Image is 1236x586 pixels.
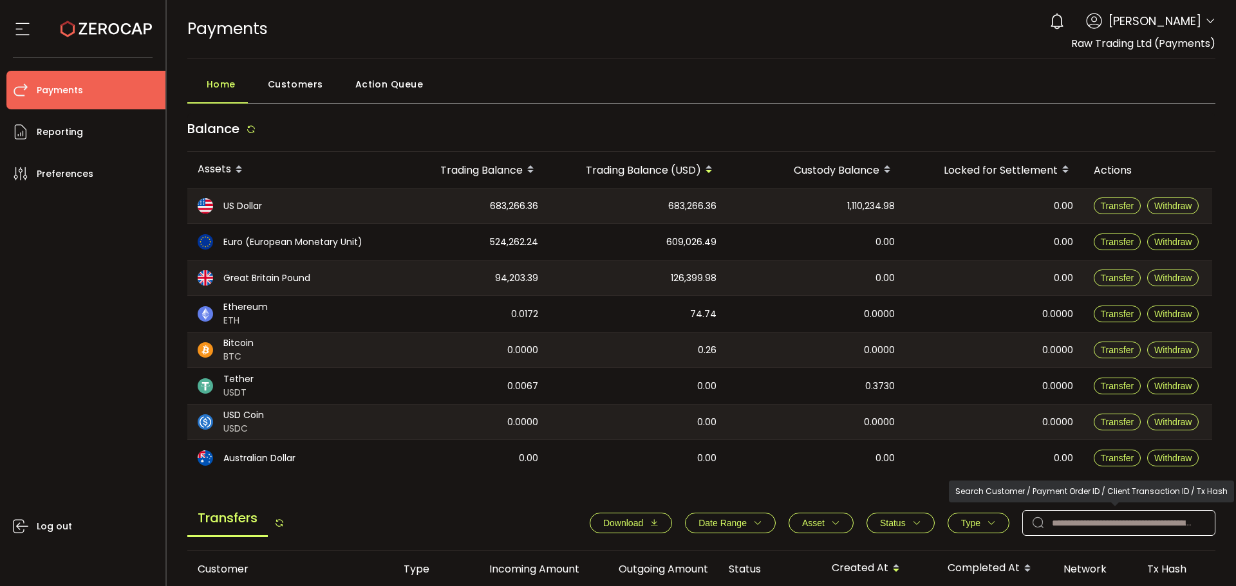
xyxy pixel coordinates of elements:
[198,198,213,214] img: usd_portfolio.svg
[847,199,895,214] span: 1,110,234.98
[876,271,895,286] span: 0.00
[1109,12,1201,30] span: [PERSON_NAME]
[223,422,264,435] span: USDC
[1154,237,1192,247] span: Withdraw
[461,562,590,576] div: Incoming Amount
[1101,309,1134,319] span: Transfer
[198,342,213,358] img: btc_portfolio.svg
[495,271,538,286] span: 94,203.39
[789,513,854,533] button: Asset
[802,518,825,528] span: Asset
[198,234,213,250] img: eur_portfolio.svg
[223,271,310,285] span: Great Britain Pound
[685,513,776,533] button: Date Range
[727,159,905,181] div: Custody Balance
[519,451,538,466] span: 0.00
[1094,270,1141,286] button: Transfer
[1154,381,1192,391] span: Withdraw
[1101,345,1134,355] span: Transfer
[1094,306,1141,322] button: Transfer
[37,81,83,100] span: Payments
[223,199,262,213] span: US Dollar
[198,270,213,286] img: gbp_portfolio.svg
[876,451,895,466] span: 0.00
[1147,414,1199,430] button: Withdraw
[548,159,727,181] div: Trading Balance (USD)
[223,372,254,386] span: Tether
[1053,562,1137,576] div: Network
[1083,163,1212,178] div: Actions
[1147,342,1199,358] button: Withdraw
[198,414,213,430] img: usdc_portfolio.svg
[880,518,906,528] span: Status
[37,123,83,142] span: Reporting
[937,558,1053,580] div: Completed At
[821,558,937,580] div: Created At
[37,517,72,536] span: Log out
[187,159,387,181] div: Assets
[864,415,895,430] span: 0.0000
[1054,271,1073,286] span: 0.00
[1101,201,1134,211] span: Transfer
[1054,451,1073,466] span: 0.00
[865,379,895,394] span: 0.3730
[690,307,716,322] span: 74.74
[1054,199,1073,214] span: 0.00
[698,343,716,358] span: 0.26
[1094,197,1141,214] button: Transfer
[393,562,461,576] div: Type
[1154,309,1192,319] span: Withdraw
[268,71,323,97] span: Customers
[864,343,895,358] span: 0.0000
[590,513,672,533] button: Download
[1154,273,1192,283] span: Withdraw
[864,307,895,322] span: 0.0000
[866,513,935,533] button: Status
[198,378,213,394] img: usdt_portfolio.svg
[1094,414,1141,430] button: Transfer
[1154,345,1192,355] span: Withdraw
[187,120,239,138] span: Balance
[1101,381,1134,391] span: Transfer
[697,415,716,430] span: 0.00
[1042,415,1073,430] span: 0.0000
[507,379,538,394] span: 0.0067
[666,235,716,250] span: 609,026.49
[671,271,716,286] span: 126,399.98
[187,562,393,576] div: Customer
[223,408,264,422] span: USD Coin
[698,518,747,528] span: Date Range
[187,500,268,537] span: Transfers
[1086,447,1236,586] iframe: Chat Widget
[1094,342,1141,358] button: Transfer
[511,307,538,322] span: 0.0172
[718,562,821,576] div: Status
[198,306,213,322] img: eth_portfolio.svg
[1071,36,1215,51] span: Raw Trading Ltd (Payments)
[223,386,254,399] span: USDT
[1042,343,1073,358] span: 0.0000
[1094,233,1141,250] button: Transfer
[490,235,538,250] span: 524,262.24
[876,235,895,250] span: 0.00
[1101,273,1134,283] span: Transfer
[223,452,295,465] span: Australian Dollar
[1054,235,1073,250] span: 0.00
[355,71,424,97] span: Action Queue
[697,451,716,466] span: 0.00
[1147,306,1199,322] button: Withdraw
[507,415,538,430] span: 0.0000
[1094,378,1141,394] button: Transfer
[198,450,213,466] img: aud_portfolio.svg
[1147,378,1199,394] button: Withdraw
[490,199,538,214] span: 683,266.36
[668,199,716,214] span: 683,266.36
[387,159,548,181] div: Trading Balance
[1154,201,1192,211] span: Withdraw
[905,159,1083,181] div: Locked for Settlement
[590,562,718,576] div: Outgoing Amount
[1147,233,1199,250] button: Withdraw
[37,165,93,183] span: Preferences
[1042,307,1073,322] span: 0.0000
